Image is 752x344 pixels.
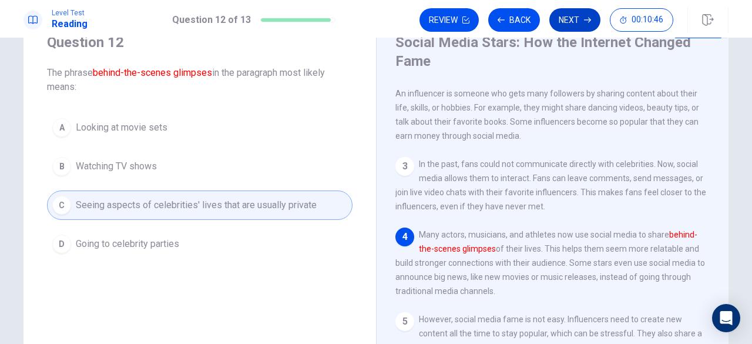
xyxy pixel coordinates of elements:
div: C [52,196,71,215]
button: Next [549,8,600,32]
button: DGoing to celebrity parties [47,229,352,259]
span: Level Test [52,9,88,17]
h4: Social Media Stars: How the Internet Changed Fame [395,33,707,71]
div: Open Intercom Messenger [712,304,740,332]
button: Review [419,8,479,32]
div: 4 [395,228,414,246]
h1: Question 12 of 13 [172,13,251,27]
div: D [52,235,71,253]
font: behind-the-scenes glimpses [93,67,212,78]
div: B [52,157,71,176]
button: BWatching TV shows [47,152,352,181]
span: Seeing aspects of celebrities' lives that are usually private [76,198,317,212]
div: 3 [395,157,414,176]
button: Back [488,8,540,32]
span: In the past, fans could not communicate directly with celebrities. Now, social media allows them ... [395,159,706,211]
button: 00:10:46 [610,8,673,32]
span: 00:10:46 [632,15,663,25]
button: CSeeing aspects of celebrities' lives that are usually private [47,191,352,220]
h4: Question 12 [47,33,352,52]
span: Many actors, musicians, and athletes now use social media to share of their lives. This helps the... [395,230,705,296]
h1: Reading [52,17,88,31]
div: 5 [395,312,414,331]
span: Going to celebrity parties [76,237,179,251]
span: Looking at movie sets [76,121,167,135]
span: The phrase in the paragraph most likely means: [47,66,352,94]
span: Watching TV shows [76,159,157,173]
button: ALooking at movie sets [47,113,352,142]
div: A [52,118,71,137]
